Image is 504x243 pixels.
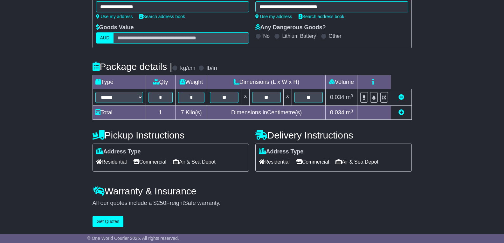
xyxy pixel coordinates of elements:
label: Address Type [259,148,304,155]
label: Lithium Battery [282,33,316,39]
span: 7 [181,109,184,116]
a: Remove this item [398,94,404,100]
label: Address Type [96,148,141,155]
span: Air & Sea Depot [173,157,216,167]
span: Commercial [296,157,329,167]
label: No [263,33,270,39]
h4: Warranty & Insurance [93,186,412,196]
span: Commercial [133,157,166,167]
td: Total [93,106,146,120]
a: Use my address [96,14,133,19]
span: m [346,94,353,100]
span: m [346,109,353,116]
h4: Pickup Instructions [93,130,249,140]
td: Dimensions (L x W x H) [207,75,326,89]
label: Other [329,33,342,39]
span: Residential [96,157,127,167]
td: Type [93,75,146,89]
h4: Delivery Instructions [255,130,412,140]
span: Air & Sea Depot [335,157,378,167]
label: kg/cm [180,65,195,72]
span: 0.034 [330,109,344,116]
span: 250 [157,200,166,206]
td: Kilo(s) [175,106,207,120]
sup: 3 [351,93,353,98]
td: Qty [146,75,175,89]
sup: 3 [351,109,353,113]
button: Get Quotes [93,216,124,227]
td: Dimensions in Centimetre(s) [207,106,326,120]
h4: Package details | [93,61,172,72]
a: Search address book [139,14,185,19]
td: x [283,89,292,106]
td: 1 [146,106,175,120]
a: Use my address [255,14,292,19]
label: AUD [96,32,114,44]
span: 0.034 [330,94,344,100]
div: All our quotes include a $ FreightSafe warranty. [93,200,412,207]
td: Volume [326,75,357,89]
a: Add new item [398,109,404,116]
span: Residential [259,157,290,167]
label: Any Dangerous Goods? [255,24,326,31]
td: Weight [175,75,207,89]
a: Search address book [299,14,344,19]
label: lb/in [206,65,217,72]
td: x [241,89,250,106]
label: Goods Value [96,24,134,31]
span: © One World Courier 2025. All rights reserved. [87,236,179,241]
